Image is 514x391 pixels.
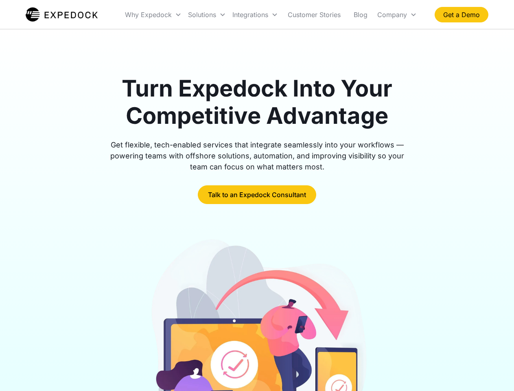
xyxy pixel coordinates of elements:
[122,1,185,29] div: Why Expedock
[198,185,316,204] a: Talk to an Expedock Consultant
[374,1,420,29] div: Company
[281,1,347,29] a: Customer Stories
[26,7,98,23] a: home
[185,1,229,29] div: Solutions
[473,352,514,391] iframe: Chat Widget
[229,1,281,29] div: Integrations
[188,11,216,19] div: Solutions
[101,75,413,130] h1: Turn Expedock Into Your Competitive Advantage
[125,11,172,19] div: Why Expedock
[435,7,488,22] a: Get a Demo
[101,139,413,172] div: Get flexible, tech-enabled services that integrate seamlessly into your workflows — powering team...
[26,7,98,23] img: Expedock Logo
[347,1,374,29] a: Blog
[232,11,268,19] div: Integrations
[377,11,407,19] div: Company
